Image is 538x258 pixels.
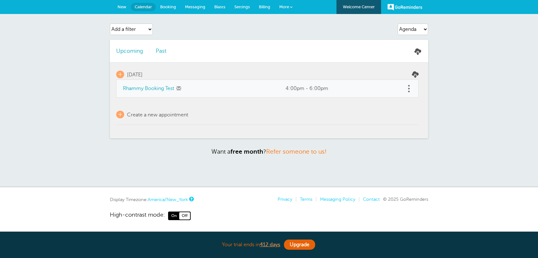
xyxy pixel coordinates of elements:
[179,212,190,219] span: Off
[148,197,188,202] a: America/New_York
[127,112,188,118] span: Create a new appointment
[300,197,312,202] a: Terms
[234,4,250,9] span: Settings
[110,148,428,155] p: Want a ?
[363,197,380,202] a: Contact
[110,238,428,252] div: Your trial ends in .
[116,48,143,54] a: Upcoming
[266,148,327,155] a: Refer someone to us!
[175,86,181,90] span: This customer will get reminders via email for this appointment. (You can hide these icons under ...
[292,197,297,202] li: |
[355,197,360,202] li: |
[312,197,317,202] li: |
[131,3,156,11] a: Calendar
[230,148,263,155] strong: free month
[117,4,126,9] span: New
[260,242,280,248] a: 412 days
[320,197,355,202] a: Messaging Policy
[156,48,166,54] a: Past
[284,240,315,250] a: Upgrade
[116,71,124,78] span: +
[259,4,270,9] span: Billing
[116,111,188,118] a: + Create a new appointment
[116,111,124,118] span: +
[278,197,292,202] a: Privacy
[407,48,428,55] a: Export all appointments
[160,4,176,9] span: Booking
[279,4,289,9] span: More
[123,86,174,91] a: Rhammy Booking Test
[279,80,406,98] td: 4:00pm - 6:00pm
[383,197,428,202] span: © 2025 GoReminders
[110,212,165,220] span: High-contrast mode:
[214,4,225,9] span: Blasts
[110,212,428,220] a: High-contrast mode: On Off
[110,197,193,202] div: Display Timezone:
[127,72,143,78] span: [DATE]
[189,197,193,201] a: This is the timezone being used to display dates and times to you on this device. Click the timez...
[135,4,152,9] span: Calendar
[116,71,143,78] a: + [DATE]
[185,4,205,9] span: Messaging
[169,212,179,219] span: On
